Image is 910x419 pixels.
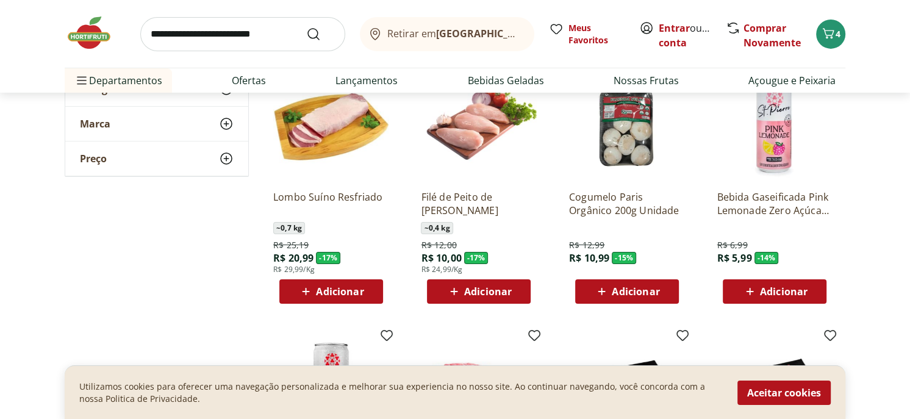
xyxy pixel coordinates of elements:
[659,21,690,35] a: Entrar
[273,222,305,234] span: ~ 0,7 kg
[549,22,625,46] a: Meus Favoritos
[569,190,685,217] a: Cogumelo Paris Orgânico 200g Unidade
[569,65,685,181] img: Cogumelo Paris Orgânico 200g Unidade
[421,251,461,265] span: R$ 10,00
[743,21,801,49] a: Comprar Novamente
[717,65,833,181] img: Bebida Gaseificada Pink Lemonade Zero Açúcar St Pierre 310ml
[79,380,723,404] p: Utilizamos cookies para oferecer uma navegação personalizada e melhorar sua experiencia no nosso ...
[273,65,389,181] img: Lombo Suíno Resfriado
[140,17,345,51] input: search
[427,279,531,304] button: Adicionar
[614,73,679,88] a: Nossas Frutas
[659,21,713,50] span: ou
[723,279,826,304] button: Adicionar
[273,265,315,274] span: R$ 29,99/Kg
[335,73,398,88] a: Lançamentos
[74,66,89,95] button: Menu
[717,190,833,217] a: Bebida Gaseificada Pink Lemonade Zero Açúcar St Pierre 310ml
[421,265,462,274] span: R$ 24,99/Kg
[65,15,126,51] img: Hortifruti
[306,27,335,41] button: Submit Search
[568,22,625,46] span: Meus Favoritos
[468,73,544,88] a: Bebidas Geladas
[717,239,747,251] span: R$ 6,99
[612,252,636,264] span: - 15 %
[659,21,726,49] a: Criar conta
[316,252,340,264] span: - 17 %
[464,252,489,264] span: - 17 %
[273,190,389,217] a: Lombo Suíno Resfriado
[316,287,364,296] span: Adicionar
[612,287,659,296] span: Adicionar
[80,118,110,130] span: Marca
[836,28,840,40] span: 4
[279,279,383,304] button: Adicionar
[569,239,604,251] span: R$ 12,99
[717,251,751,265] span: R$ 5,99
[737,380,831,404] button: Aceitar cookies
[760,287,808,296] span: Adicionar
[464,287,512,296] span: Adicionar
[816,20,845,49] button: Carrinho
[421,65,537,181] img: Filé de Peito de Frango Resfriado
[421,239,456,251] span: R$ 12,00
[387,28,522,39] span: Retirar em
[421,190,537,217] a: Filé de Peito de [PERSON_NAME]
[748,73,836,88] a: Açougue e Peixaria
[273,251,313,265] span: R$ 20,99
[232,73,266,88] a: Ofertas
[569,251,609,265] span: R$ 10,99
[575,279,679,304] button: Adicionar
[74,66,162,95] span: Departamentos
[421,222,453,234] span: ~ 0,4 kg
[65,107,248,141] button: Marca
[360,17,534,51] button: Retirar em[GEOGRAPHIC_DATA]/[GEOGRAPHIC_DATA]
[65,141,248,176] button: Preço
[273,239,309,251] span: R$ 25,19
[754,252,779,264] span: - 14 %
[80,152,107,165] span: Preço
[436,27,642,40] b: [GEOGRAPHIC_DATA]/[GEOGRAPHIC_DATA]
